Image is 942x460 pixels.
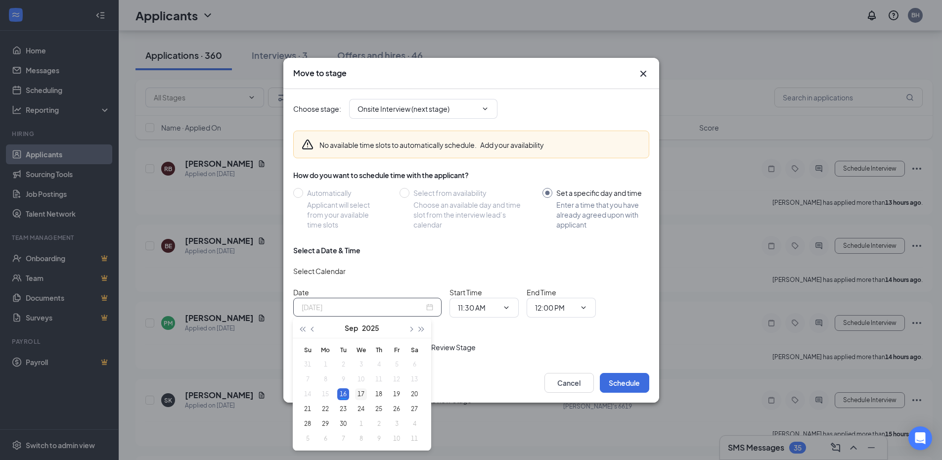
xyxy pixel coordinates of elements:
[352,342,370,357] th: We
[352,431,370,446] td: 2025-10-08
[391,418,403,430] div: 3
[293,68,347,79] h3: Move to stage
[337,433,349,445] div: 7
[391,433,403,445] div: 10
[337,418,349,430] div: 30
[408,433,420,445] div: 11
[334,387,352,402] td: 2025-09-16
[293,103,341,114] span: Choose stage :
[293,170,649,180] div: How do you want to schedule time with the applicant?
[293,245,360,255] div: Select a Date & Time
[405,402,423,416] td: 2025-09-27
[405,387,423,402] td: 2025-09-20
[334,431,352,446] td: 2025-10-07
[408,403,420,415] div: 27
[408,418,420,430] div: 4
[637,68,649,80] button: Close
[600,373,649,393] button: Schedule
[481,105,489,113] svg: ChevronDown
[302,403,314,415] div: 21
[355,403,367,415] div: 24
[544,373,594,393] button: Cancel
[316,431,334,446] td: 2025-10-06
[302,138,314,150] svg: Warning
[458,302,498,313] input: Start time
[352,416,370,431] td: 2025-10-01
[352,402,370,416] td: 2025-09-24
[299,416,316,431] td: 2025-09-28
[293,267,346,276] span: Select Calendar
[405,416,423,431] td: 2025-10-04
[316,402,334,416] td: 2025-09-22
[302,418,314,430] div: 28
[480,140,544,150] button: Add your availability
[319,403,331,415] div: 22
[345,318,358,338] button: Sep
[302,302,424,313] input: Sep 16, 2025
[370,416,388,431] td: 2025-10-02
[316,342,334,357] th: Mo
[355,433,367,445] div: 8
[373,433,385,445] div: 9
[370,342,388,357] th: Th
[449,288,482,297] span: Start Time
[299,402,316,416] td: 2025-09-21
[637,68,649,80] svg: Cross
[355,418,367,430] div: 1
[388,402,405,416] td: 2025-09-26
[370,387,388,402] td: 2025-09-18
[299,431,316,446] td: 2025-10-05
[527,288,556,297] span: End Time
[388,387,405,402] td: 2025-09-19
[370,402,388,416] td: 2025-09-25
[334,402,352,416] td: 2025-09-23
[355,388,367,400] div: 17
[302,433,314,445] div: 5
[388,431,405,446] td: 2025-10-10
[293,288,309,297] span: Date
[334,342,352,357] th: Tu
[388,342,405,357] th: Fr
[370,431,388,446] td: 2025-10-09
[908,426,932,450] div: Open Intercom Messenger
[373,418,385,430] div: 2
[299,342,316,357] th: Su
[337,403,349,415] div: 23
[388,416,405,431] td: 2025-10-03
[316,416,334,431] td: 2025-09-29
[362,318,379,338] button: 2025
[405,431,423,446] td: 2025-10-11
[502,304,510,312] svg: ChevronDown
[352,387,370,402] td: 2025-09-17
[334,416,352,431] td: 2025-09-30
[337,388,349,400] div: 16
[319,418,331,430] div: 29
[535,302,576,313] input: End time
[373,388,385,400] div: 18
[408,388,420,400] div: 20
[580,304,587,312] svg: ChevronDown
[373,403,385,415] div: 25
[319,140,544,150] div: No available time slots to automatically schedule.
[391,388,403,400] div: 19
[391,403,403,415] div: 26
[405,342,423,357] th: Sa
[319,433,331,445] div: 6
